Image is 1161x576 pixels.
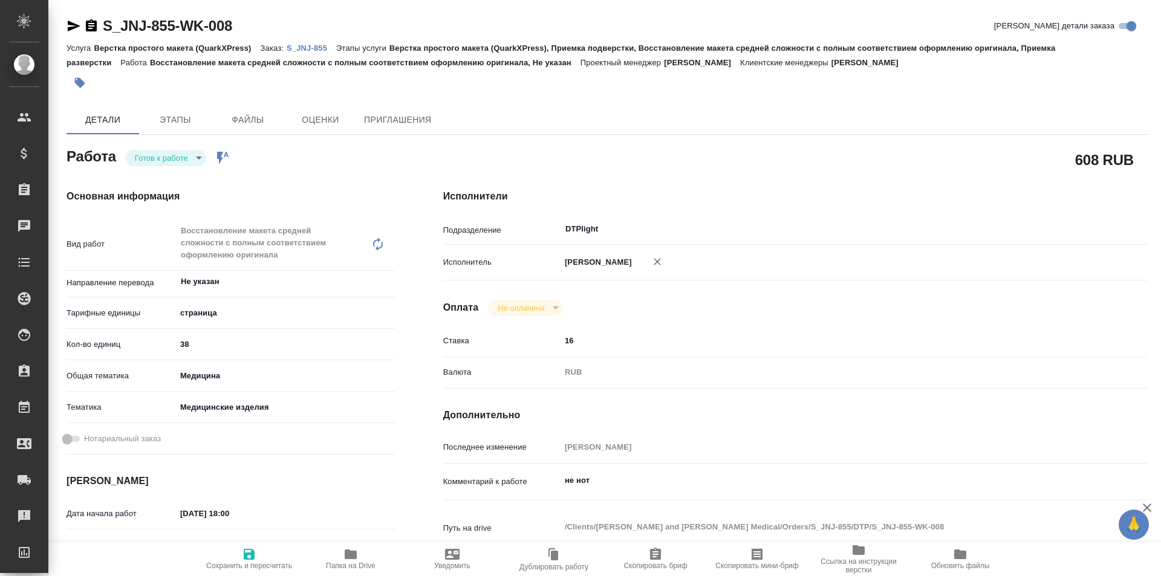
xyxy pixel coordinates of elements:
span: Приглашения [364,112,432,128]
button: Open [388,280,391,283]
span: [PERSON_NAME] детали заказа [994,20,1114,32]
input: ✎ Введи что-нибудь [561,332,1089,349]
div: Готов к работе [488,300,562,316]
button: Удалить исполнителя [644,248,671,275]
h2: 608 RUB [1075,149,1134,170]
button: Уведомить [402,542,503,576]
span: Скопировать бриф [623,561,687,570]
span: Оценки [291,112,350,128]
p: Ставка [443,335,561,347]
span: Файлы [219,112,277,128]
button: Готов к работе [131,153,192,163]
button: 🙏 [1119,510,1149,540]
p: Подразделение [443,224,561,236]
button: Не оплачена [494,303,548,313]
p: [PERSON_NAME] [664,58,740,67]
button: Сохранить и пересчитать [198,542,300,576]
button: Дублировать работу [503,542,605,576]
button: Скопировать ссылку для ЯМессенджера [67,19,81,33]
p: Вид работ [67,238,176,250]
p: Тематика [67,401,176,413]
p: Заказ: [261,44,287,53]
button: Open [1082,228,1085,230]
p: Работа [120,58,150,67]
h4: Оплата [443,300,479,315]
button: Ссылка на инструкции верстки [808,542,909,576]
p: Кол-во единиц [67,338,176,351]
p: Клиентские менеджеры [740,58,831,67]
h4: [PERSON_NAME] [67,474,395,488]
h4: Основная информация [67,189,395,204]
p: [PERSON_NAME] [831,58,908,67]
p: Дата начала работ [67,508,176,520]
button: Скопировать бриф [605,542,706,576]
a: S_JNJ-855 [287,42,336,53]
p: Путь на drive [443,522,561,534]
textarea: /Clients/[PERSON_NAME] and [PERSON_NAME] Medical/Orders/S_JNJ-855/DTP/S_JNJ-855-WK-008 [561,517,1089,537]
span: Нотариальный заказ [84,433,161,445]
span: Этапы [146,112,204,128]
p: Верстка простого макета (QuarkXPress) [94,44,260,53]
span: Сохранить и пересчитать [206,561,292,570]
span: Дублировать работу [519,563,588,571]
button: Добавить тэг [67,70,93,96]
span: Скопировать мини-бриф [715,561,798,570]
p: Этапы услуги [336,44,389,53]
input: ✎ Введи что-нибудь [176,335,395,353]
p: Общая тематика [67,370,176,382]
p: Комментарий к работе [443,476,561,488]
p: Направление перевода [67,277,176,289]
input: Пустое поле [561,438,1089,456]
span: Обновить файлы [931,561,990,570]
a: S_JNJ-855-WK-008 [103,18,232,34]
p: Проектный менеджер [580,58,664,67]
span: Детали [74,112,132,128]
p: S_JNJ-855 [287,44,336,53]
h4: Дополнительно [443,408,1148,422]
button: Скопировать ссылку [84,19,99,33]
button: Папка на Drive [300,542,402,576]
button: Скопировать мини-бриф [706,542,808,576]
input: Пустое поле [176,539,282,557]
span: 🙏 [1124,512,1144,537]
p: Валюта [443,366,561,378]
span: Уведомить [434,561,470,570]
div: RUB [561,362,1089,383]
div: Медицина [176,366,395,386]
h4: Исполнители [443,189,1148,204]
span: Папка на Drive [326,561,376,570]
span: Ссылка на инструкции верстки [815,557,902,574]
h2: Работа [67,144,116,166]
input: ✎ Введи что-нибудь [176,505,282,522]
button: Обновить файлы [909,542,1011,576]
p: Верстка простого макета (QuarkXPress), Приемка подверстки, Восстановление макета средней сложност... [67,44,1055,67]
p: Услуга [67,44,94,53]
p: Тарифные единицы [67,307,176,319]
div: страница [176,303,395,323]
div: Готов к работе [125,150,206,166]
p: Восстановление макета средней сложности с полным соответствием оформлению оригинала, Не указан [150,58,580,67]
textarea: не нот [561,470,1089,491]
p: Последнее изменение [443,441,561,453]
p: [PERSON_NAME] [561,256,632,268]
div: Медицинские изделия [176,397,395,418]
p: Исполнитель [443,256,561,268]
